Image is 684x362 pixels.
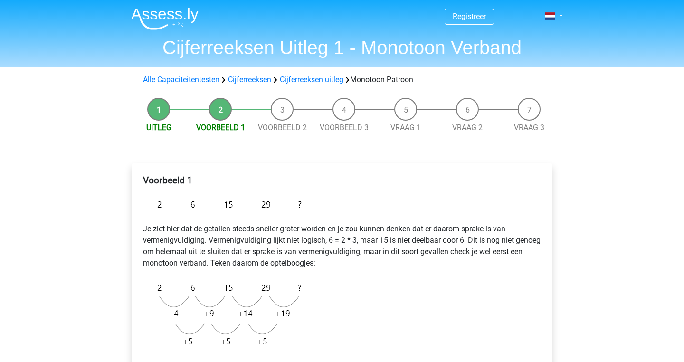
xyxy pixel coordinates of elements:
a: Cijferreeksen uitleg [280,75,343,84]
img: Figure sequences Example 3.png [143,193,306,216]
a: Registreer [453,12,486,21]
h1: Cijferreeksen Uitleg 1 - Monotoon Verband [123,36,560,59]
a: Uitleg [146,123,171,132]
img: Assessly [131,8,199,30]
div: Monotoon Patroon [139,74,545,86]
a: Vraag 1 [390,123,421,132]
a: Cijferreeksen [228,75,271,84]
a: Vraag 3 [514,123,544,132]
a: Voorbeeld 1 [196,123,245,132]
a: Voorbeeld 2 [258,123,307,132]
b: Voorbeeld 1 [143,175,192,186]
a: Vraag 2 [452,123,483,132]
a: Alle Capaciteitentesten [143,75,219,84]
p: Je ziet hier dat de getallen steeds sneller groter worden en je zou kunnen denken dat er daarom s... [143,223,541,269]
a: Voorbeeld 3 [320,123,369,132]
img: Figure sequences Example 3 explanation.png [143,276,306,352]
